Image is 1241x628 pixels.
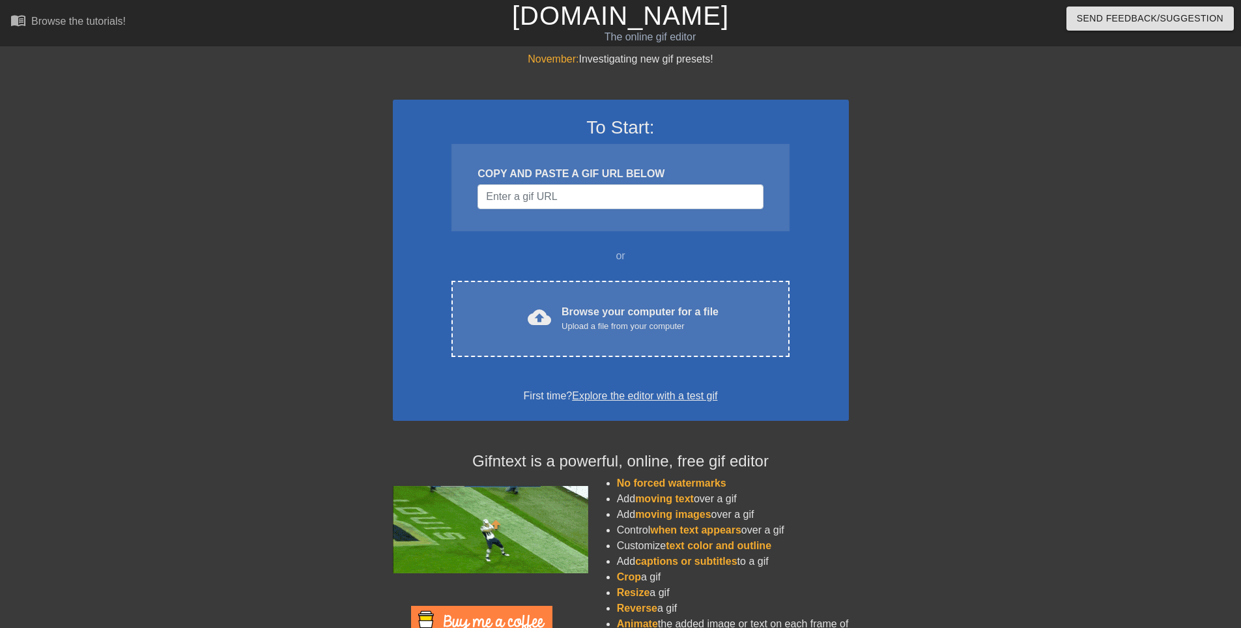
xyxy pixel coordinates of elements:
span: Send Feedback/Suggestion [1077,10,1223,27]
h3: To Start: [410,117,832,139]
li: a gif [617,569,849,585]
a: Explore the editor with a test gif [572,390,717,401]
span: Resize [617,587,650,598]
div: or [427,248,815,264]
span: cloud_upload [528,306,551,329]
span: moving images [635,509,711,520]
span: November: [528,53,578,64]
li: Add over a gif [617,491,849,507]
li: a gif [617,601,849,616]
span: Reverse [617,603,657,614]
span: captions or subtitles [635,556,737,567]
div: First time? [410,388,832,404]
div: The online gif editor [420,29,880,45]
div: Upload a file from your computer [562,320,719,333]
span: menu_book [10,12,26,28]
div: Investigating new gif presets! [393,51,849,67]
span: text color and outline [666,540,771,551]
span: moving text [635,493,694,504]
div: Browse your computer for a file [562,304,719,333]
div: Browse the tutorials! [31,16,126,27]
li: a gif [617,585,849,601]
a: Browse the tutorials! [10,12,126,33]
li: Add over a gif [617,507,849,522]
button: Send Feedback/Suggestion [1066,7,1234,31]
span: Crop [617,571,641,582]
li: Add to a gif [617,554,849,569]
a: [DOMAIN_NAME] [512,1,729,30]
div: COPY AND PASTE A GIF URL BELOW [478,166,763,182]
span: No forced watermarks [617,478,726,489]
li: Customize [617,538,849,554]
li: Control over a gif [617,522,849,538]
input: Username [478,184,763,209]
h4: Gifntext is a powerful, online, free gif editor [393,452,849,471]
img: football_small.gif [393,486,588,573]
span: when text appears [650,524,741,535]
